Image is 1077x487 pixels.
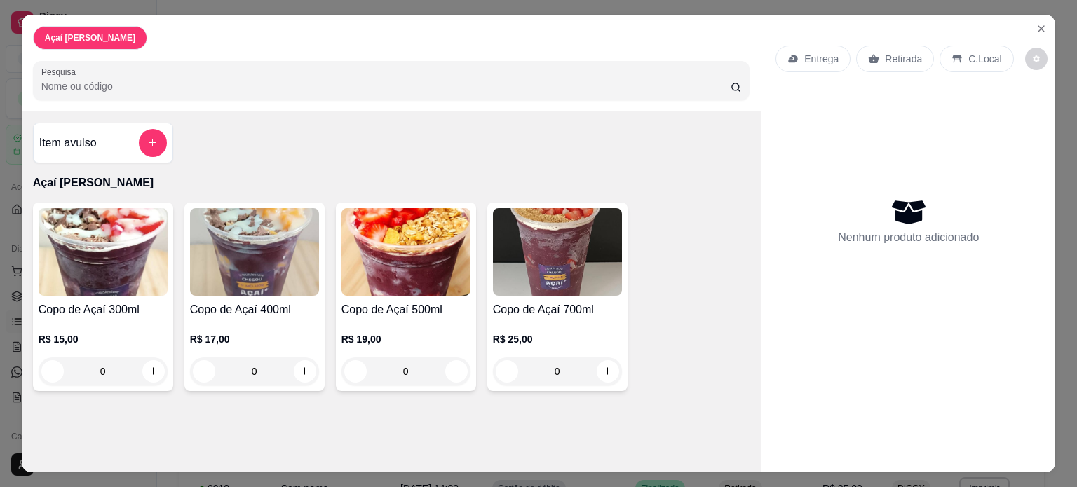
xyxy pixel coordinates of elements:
[804,52,839,66] p: Entrega
[341,208,470,296] img: product-image
[838,229,979,246] p: Nenhum produto adicionado
[39,135,97,151] h4: Item avulso
[190,208,319,296] img: product-image
[1030,18,1052,40] button: Close
[39,301,168,318] h4: Copo de Açaí 300ml
[39,208,168,296] img: product-image
[139,129,167,157] button: add-separate-item
[33,174,750,191] p: Açaí [PERSON_NAME]
[39,332,168,346] p: R$ 15,00
[45,32,135,43] p: Açaí [PERSON_NAME]
[493,301,622,318] h4: Copo de Açaí 700ml
[341,332,470,346] p: R$ 19,00
[341,301,470,318] h4: Copo de Açaí 500ml
[41,79,731,93] input: Pesquisa
[885,52,922,66] p: Retirada
[190,301,319,318] h4: Copo de Açaí 400ml
[968,52,1001,66] p: C.Local
[493,332,622,346] p: R$ 25,00
[1025,48,1048,70] button: decrease-product-quantity
[493,208,622,296] img: product-image
[190,332,319,346] p: R$ 17,00
[41,66,81,78] label: Pesquisa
